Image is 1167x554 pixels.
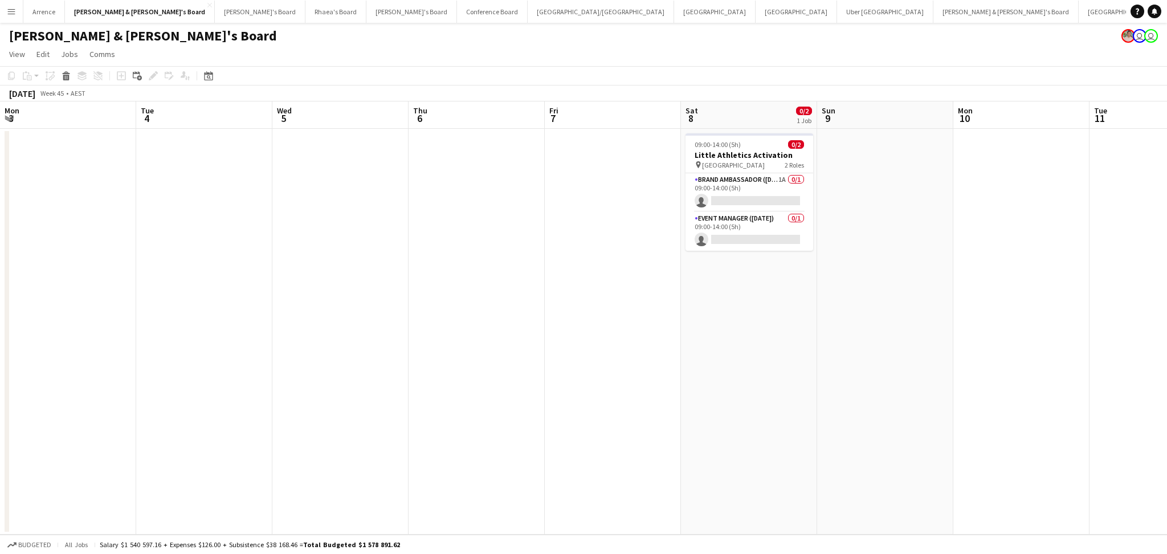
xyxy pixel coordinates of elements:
[23,1,65,23] button: Arrence
[6,539,53,551] button: Budgeted
[63,540,90,549] span: All jobs
[457,1,528,23] button: Conference Board
[837,1,933,23] button: Uber [GEOGRAPHIC_DATA]
[1133,29,1146,43] app-user-avatar: James Millard
[305,1,366,23] button: Rhaea's Board
[65,1,215,23] button: [PERSON_NAME] & [PERSON_NAME]'s Board
[756,1,837,23] button: [GEOGRAPHIC_DATA]
[18,541,51,549] span: Budgeted
[215,1,305,23] button: [PERSON_NAME]'s Board
[933,1,1079,23] button: [PERSON_NAME] & [PERSON_NAME]'s Board
[100,540,400,549] div: Salary $1 540 597.16 + Expenses $126.00 + Subsistence $38 168.46 =
[1144,29,1158,43] app-user-avatar: James Millard
[1121,29,1135,43] app-user-avatar: Arrence Torres
[1079,1,1160,23] button: [GEOGRAPHIC_DATA]
[674,1,756,23] button: [GEOGRAPHIC_DATA]
[366,1,457,23] button: [PERSON_NAME]'s Board
[528,1,674,23] button: [GEOGRAPHIC_DATA]/[GEOGRAPHIC_DATA]
[303,540,400,549] span: Total Budgeted $1 578 891.62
